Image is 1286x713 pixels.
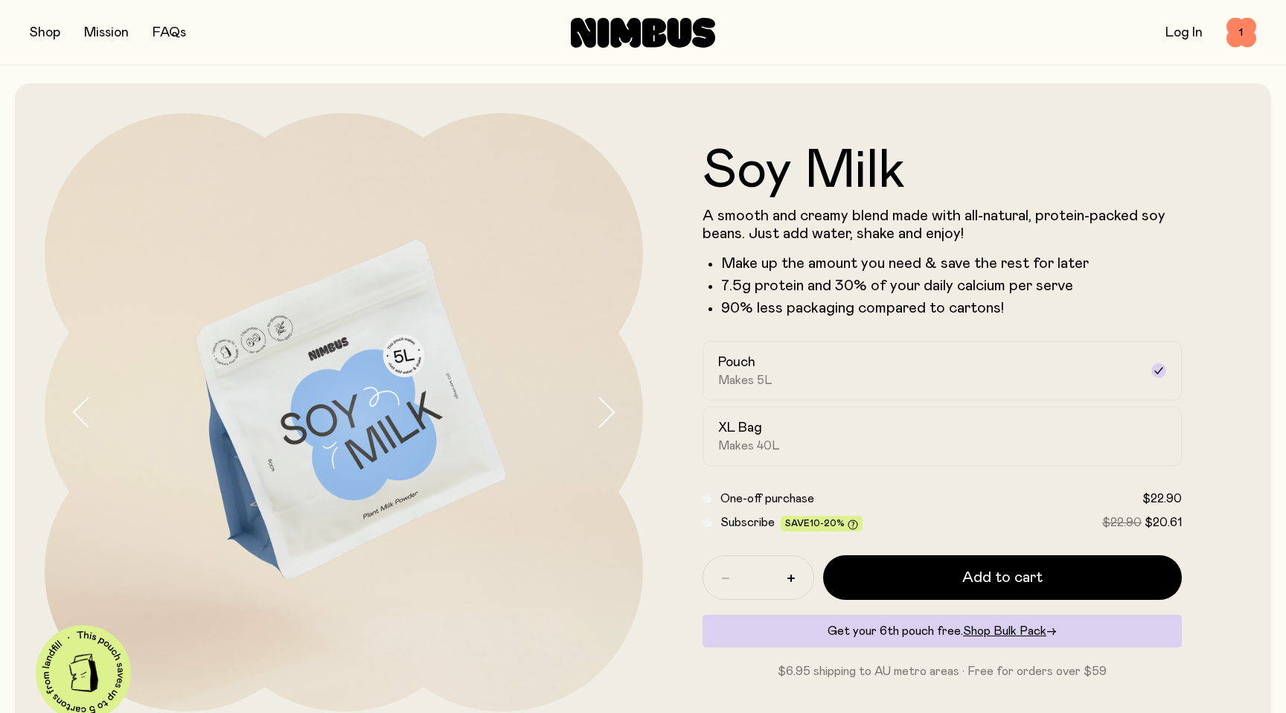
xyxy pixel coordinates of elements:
[962,567,1043,588] span: Add to cart
[1226,18,1256,48] button: 1
[1165,26,1203,39] a: Log In
[1142,493,1182,505] span: $22.90
[718,438,780,453] span: Makes 40L
[718,373,772,388] span: Makes 5L
[703,615,1182,648] div: Get your 6th pouch free.
[703,207,1182,243] p: A smooth and creamy blend made with all-natural, protein-packed soy beans. Just add water, shake ...
[703,144,1182,198] h1: Soy Milk
[785,519,858,530] span: Save
[963,625,1046,637] span: Shop Bulk Pack
[1102,517,1142,528] span: $22.90
[153,26,186,39] a: FAQs
[823,555,1182,600] button: Add to cart
[721,255,1182,272] li: Make up the amount you need & save the rest for later
[718,354,755,371] h2: Pouch
[720,517,775,528] span: Subscribe
[963,625,1057,637] a: Shop Bulk Pack→
[721,277,1182,295] li: 7.5g protein and 30% of your daily calcium per serve
[721,299,1182,317] p: 90% less packaging compared to cartons!
[810,519,845,528] span: 10-20%
[720,493,814,505] span: One-off purchase
[1145,517,1182,528] span: $20.61
[84,26,129,39] a: Mission
[718,419,762,437] h2: XL Bag
[703,662,1182,680] p: $6.95 shipping to AU metro areas · Free for orders over $59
